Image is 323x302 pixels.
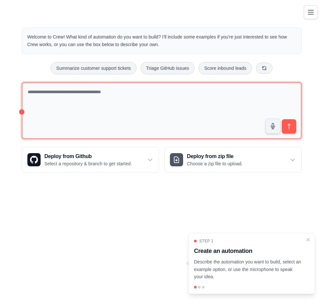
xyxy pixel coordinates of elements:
p: Choose a zip file to upload. [187,160,243,167]
p: Describe the automation you want to build, select an example option, or use the microphone to spe... [194,258,302,281]
iframe: Chat Widget [290,270,323,302]
span: Step 1 [199,238,213,244]
button: Triage GitHub issues [141,62,195,74]
h3: Create an automation [194,246,302,256]
p: Welcome to Crew! What kind of automation do you want to build? I'll include some examples if you'... [27,33,296,48]
button: Toggle navigation [304,5,318,19]
button: Score inbound leads [199,62,252,74]
h3: Deploy from zip file [187,152,243,160]
button: Summarize customer support tickets [50,62,136,74]
p: Select a repository & branch to get started. [45,160,132,167]
button: Close walkthrough [306,237,311,242]
div: Chatwidget [290,270,323,302]
h3: Deploy from Github [45,152,132,160]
